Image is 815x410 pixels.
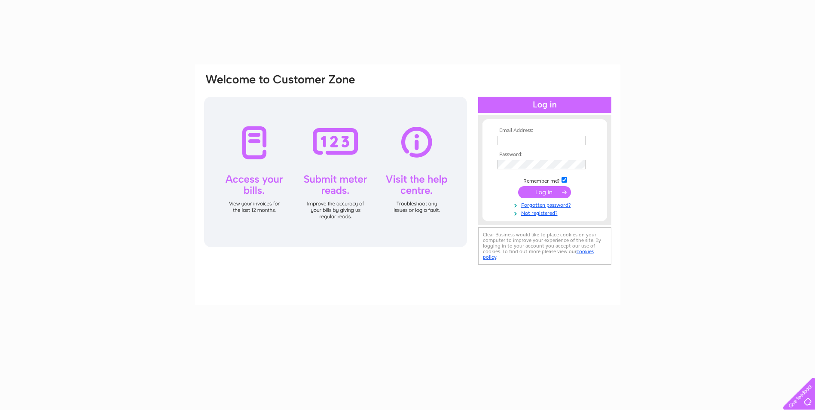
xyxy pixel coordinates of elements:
[497,208,595,217] a: Not registered?
[483,248,594,260] a: cookies policy
[518,186,571,198] input: Submit
[495,152,595,158] th: Password:
[478,227,611,265] div: Clear Business would like to place cookies on your computer to improve your experience of the sit...
[495,128,595,134] th: Email Address:
[497,200,595,208] a: Forgotten password?
[495,176,595,184] td: Remember me?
